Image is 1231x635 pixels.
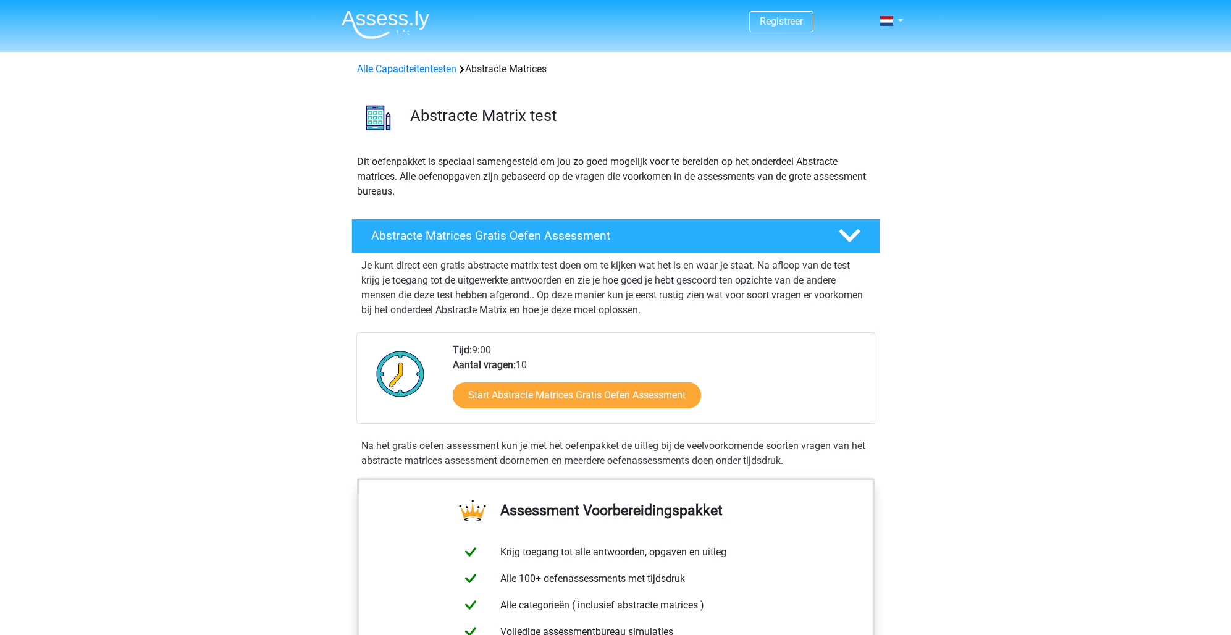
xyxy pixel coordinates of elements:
div: 9:00 10 [443,343,874,423]
p: Dit oefenpakket is speciaal samengesteld om jou zo goed mogelijk voor te bereiden op het onderdee... [357,154,875,199]
div: Abstracte Matrices [352,62,880,77]
img: Assessly [342,10,429,39]
b: Aantal vragen: [453,359,516,371]
img: abstracte matrices [352,91,405,144]
a: Alle Capaciteitentesten [357,63,456,75]
a: Start Abstracte Matrices Gratis Oefen Assessment [453,382,701,408]
a: Registreer [760,15,803,27]
h4: Abstracte Matrices Gratis Oefen Assessment [371,229,818,243]
div: Na het gratis oefen assessment kun je met het oefenpakket de uitleg bij de veelvoorkomende soorte... [356,439,875,468]
img: Klok [369,343,432,405]
b: Tijd: [453,344,472,356]
p: Je kunt direct een gratis abstracte matrix test doen om te kijken wat het is en waar je staat. Na... [361,258,870,317]
h3: Abstracte Matrix test [410,106,870,125]
a: Abstracte Matrices Gratis Oefen Assessment [347,219,885,253]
